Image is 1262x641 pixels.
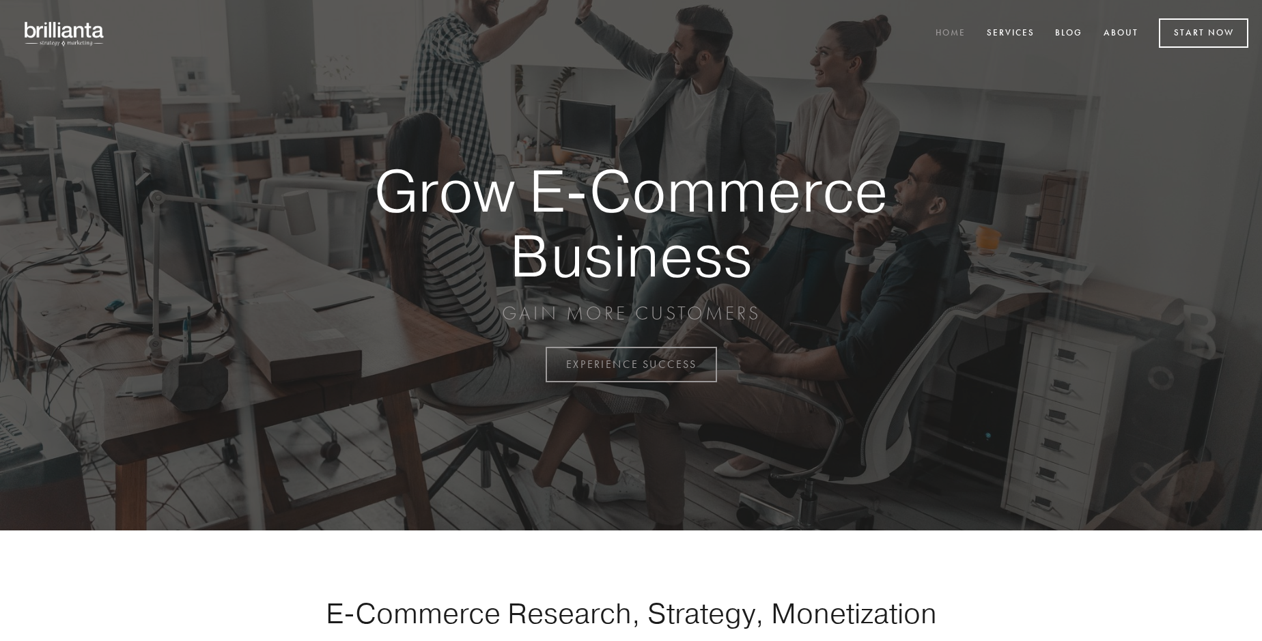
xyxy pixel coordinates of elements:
a: Blog [1046,23,1091,45]
img: brillianta - research, strategy, marketing [14,14,116,53]
a: Start Now [1159,18,1248,48]
a: Services [978,23,1043,45]
a: EXPERIENCE SUCCESS [546,347,717,382]
a: About [1095,23,1147,45]
h1: E-Commerce Research, Strategy, Monetization [283,596,979,630]
p: GAIN MORE CUSTOMERS [326,301,936,326]
strong: Grow E-Commerce Business [326,158,936,287]
a: Home [927,23,974,45]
